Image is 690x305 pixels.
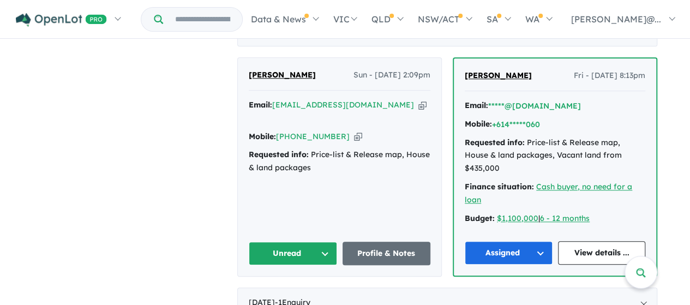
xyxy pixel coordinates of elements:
img: Openlot PRO Logo White [16,13,107,27]
button: Assigned [465,241,553,265]
button: Copy [354,131,362,142]
a: Cash buyer, no need for a loan [465,182,632,205]
strong: Requested info: [465,137,525,147]
div: Price-list & Release map, House & land packages [249,148,430,175]
input: Try estate name, suburb, builder or developer [165,8,240,31]
strong: Email: [465,100,488,110]
button: Copy [418,99,427,111]
span: Sun - [DATE] 2:09pm [353,69,430,82]
strong: Budget: [465,213,495,223]
button: Unread [249,242,337,265]
a: [PHONE_NUMBER] [276,131,350,141]
span: [PERSON_NAME]@... [571,14,661,25]
span: [PERSON_NAME] [465,70,532,80]
a: $1,100,000 [497,213,538,223]
a: [EMAIL_ADDRESS][DOMAIN_NAME] [272,100,414,110]
strong: Email: [249,100,272,110]
strong: Requested info: [249,149,309,159]
a: Profile & Notes [343,242,431,265]
a: 6 - 12 months [540,213,590,223]
strong: Finance situation: [465,182,534,192]
a: [PERSON_NAME] [249,69,316,82]
span: Fri - [DATE] 8:13pm [574,69,645,82]
a: [PERSON_NAME] [465,69,532,82]
strong: Mobile: [249,131,276,141]
div: Price-list & Release map, House & land packages, Vacant land from $435,000 [465,136,645,175]
div: | [465,212,645,225]
span: [PERSON_NAME] [249,70,316,80]
strong: Mobile: [465,119,492,129]
a: View details ... [558,241,646,265]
